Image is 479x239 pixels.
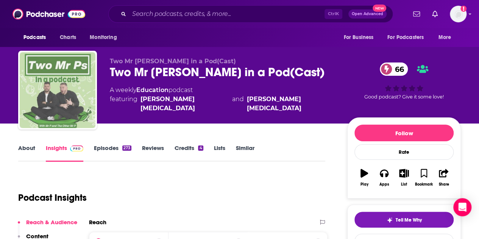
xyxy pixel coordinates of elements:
span: 66 [387,62,408,76]
h1: Podcast Insights [18,192,87,203]
button: Reach & Audience [18,219,77,233]
a: Adam Parkinson [247,95,335,113]
a: Similar [236,144,254,162]
a: Episodes273 [94,144,131,162]
span: Monitoring [90,32,117,43]
svg: Add a profile image [460,6,467,12]
span: More [438,32,451,43]
button: List [394,164,414,191]
div: Apps [379,182,389,187]
button: Apps [374,164,394,191]
button: Follow [354,125,454,141]
div: Bookmark [415,182,433,187]
span: Logged in as headlandconsultancy [450,6,467,22]
a: About [18,144,35,162]
button: open menu [338,30,383,45]
a: Show notifications dropdown [410,8,423,20]
div: A weekly podcast [110,86,335,113]
img: tell me why sparkle [387,217,393,223]
span: Podcasts [23,32,46,43]
span: Ctrl K [325,9,342,19]
span: Good podcast? Give it some love! [364,94,444,100]
h2: Reach [89,219,106,226]
button: open menu [433,30,461,45]
button: open menu [84,30,126,45]
div: 66Good podcast? Give it some love! [347,58,461,105]
a: Education [136,86,169,94]
span: featuring [110,95,335,113]
button: tell me why sparkleTell Me Why [354,212,454,228]
a: Charts [55,30,81,45]
img: Podchaser Pro [70,145,83,152]
a: InsightsPodchaser Pro [46,144,83,162]
button: Share [434,164,454,191]
span: Two Mr [PERSON_NAME] in a Pod(Cast) [110,58,236,65]
button: Open AdvancedNew [348,9,387,19]
div: Open Intercom Messenger [453,198,471,216]
span: Open Advanced [352,12,383,16]
div: Share [438,182,449,187]
span: New [373,5,386,12]
span: Charts [60,32,76,43]
div: Play [360,182,368,187]
span: For Podcasters [387,32,424,43]
span: Tell Me Why [396,217,422,223]
div: Rate [354,144,454,160]
div: 4 [198,145,203,151]
a: Reviews [142,144,164,162]
button: Show profile menu [450,6,467,22]
img: User Profile [450,6,467,22]
button: open menu [18,30,56,45]
div: List [401,182,407,187]
span: and [232,95,244,113]
img: Podchaser - Follow, Share and Rate Podcasts [12,7,85,21]
button: Bookmark [414,164,434,191]
div: Search podcasts, credits, & more... [108,5,393,23]
button: open menu [382,30,435,45]
span: For Business [343,32,373,43]
button: Play [354,164,374,191]
a: Credits4 [175,144,203,162]
p: Reach & Audience [26,219,77,226]
input: Search podcasts, credits, & more... [129,8,325,20]
a: Show notifications dropdown [429,8,441,20]
img: Two Mr Ps in a Pod(Cast) [20,52,95,128]
a: Lists [214,144,225,162]
a: Lee Parkinson [140,95,229,113]
a: 66 [380,62,408,76]
div: 273 [122,145,131,151]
